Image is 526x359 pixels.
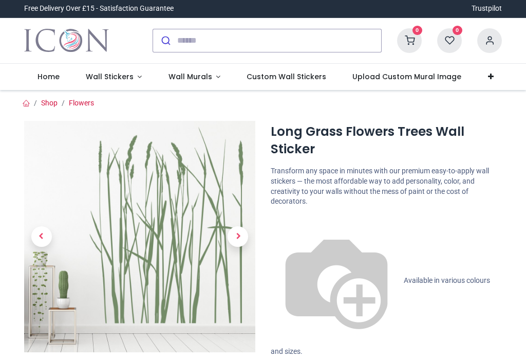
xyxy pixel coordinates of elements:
[24,26,109,55] a: Logo of Icon Wall Stickers
[271,123,502,158] h1: Long Grass Flowers Trees Wall Sticker
[41,99,58,107] a: Shop
[228,226,248,247] span: Next
[86,71,134,82] span: Wall Stickers
[412,26,422,35] sup: 0
[247,71,326,82] span: Custom Wall Stickers
[69,99,94,107] a: Flowers
[72,64,155,91] a: Wall Stickers
[352,71,461,82] span: Upload Custom Mural Image
[271,166,502,206] p: Transform any space in minutes with our premium easy-to-apply wall stickers — the most affordable...
[168,71,212,82] span: Wall Murals
[31,226,52,247] span: Previous
[437,35,462,44] a: 0
[24,121,255,352] img: Long Grass Flowers Trees Wall Sticker
[155,64,234,91] a: Wall Murals
[453,26,462,35] sup: 0
[24,4,174,14] div: Free Delivery Over £15 - Satisfaction Guarantee
[271,215,402,347] img: color-wheel.png
[24,155,59,317] a: Previous
[37,71,60,82] span: Home
[24,26,109,55] img: Icon Wall Stickers
[271,276,490,355] span: Available in various colours and sizes.
[221,155,256,317] a: Next
[397,35,422,44] a: 0
[153,29,177,52] button: Submit
[472,4,502,14] a: Trustpilot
